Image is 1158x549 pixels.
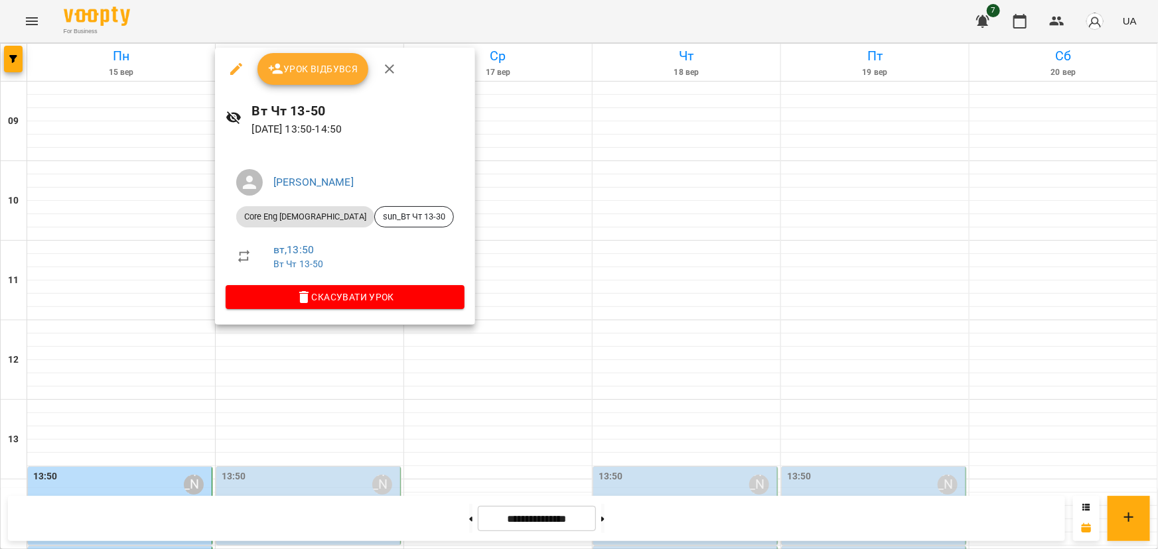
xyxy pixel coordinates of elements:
div: sun_Вт Чт 13-30 [374,206,454,227]
span: sun_Вт Чт 13-30 [375,211,453,223]
p: [DATE] 13:50 - 14:50 [252,121,465,137]
a: вт , 13:50 [273,243,314,256]
h6: Вт Чт 13-50 [252,101,465,121]
span: Урок відбувся [268,61,358,77]
a: Вт Чт 13-50 [273,259,324,269]
button: Урок відбувся [257,53,369,85]
a: [PERSON_NAME] [273,176,354,188]
span: Скасувати Урок [236,289,454,305]
button: Скасувати Урок [226,285,465,309]
span: Core Eng [DEMOGRAPHIC_DATA] [236,211,374,223]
